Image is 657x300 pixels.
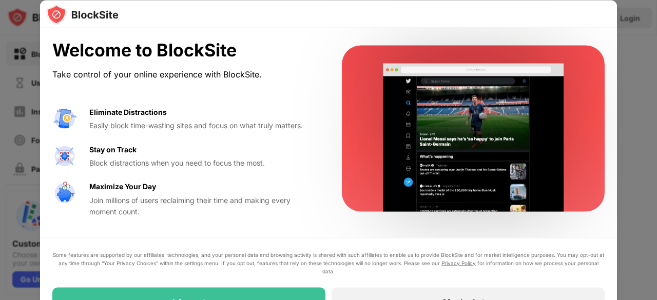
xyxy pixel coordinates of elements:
[52,181,77,206] img: value-safe-time.svg
[441,259,476,266] a: Privacy Policy
[46,4,119,25] img: logo-blocksite.svg
[89,106,167,117] div: Eliminate Distractions
[52,144,77,168] img: value-focus.svg
[89,144,137,155] div: Stay on Track
[52,40,317,61] div: Welcome to BlockSite
[89,157,317,168] div: Block distractions when you need to focus the most.
[52,67,317,82] div: Take control of your online experience with BlockSite.
[89,181,156,192] div: Maximize Your Day
[52,106,77,131] img: value-avoid-distractions.svg
[52,250,605,275] div: Some features are supported by our affiliates’ technologies, and your personal data and browsing ...
[89,120,317,131] div: Easily block time-wasting sites and focus on what truly matters.
[89,194,317,217] div: Join millions of users reclaiming their time and making every moment count.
